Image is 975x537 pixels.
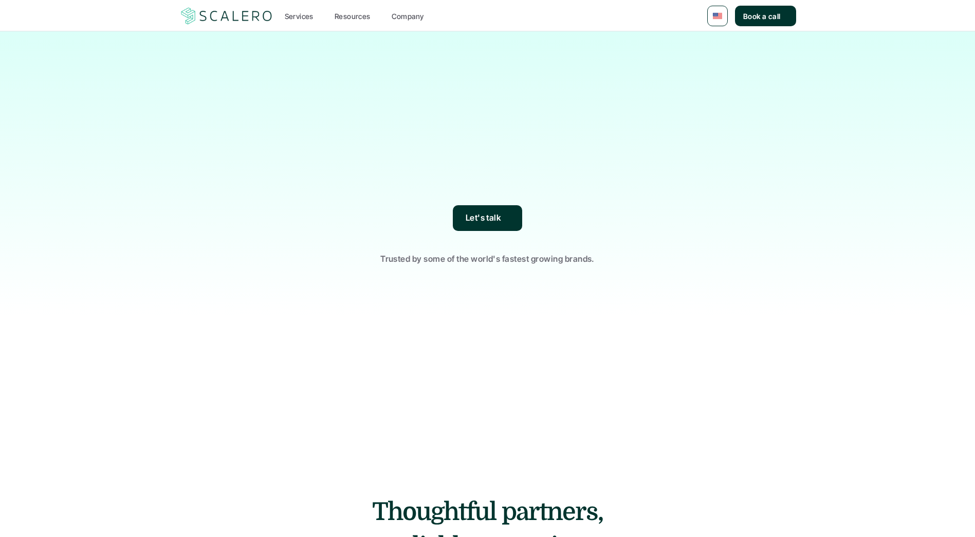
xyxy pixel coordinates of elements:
[466,211,502,225] p: Let's talk
[735,6,796,26] a: Book a call
[308,67,668,141] h1: The premier lifecycle marketing studio✨
[392,11,424,22] p: Company
[285,11,314,22] p: Services
[321,146,655,205] p: From strategy to execution, we bring deep expertise in top lifecycle marketing platforms—[DOMAIN_...
[179,6,274,26] img: Scalero company logo
[335,11,371,22] p: Resources
[179,7,274,25] a: Scalero company logo
[453,205,523,231] a: Let's talk
[743,11,781,22] p: Book a call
